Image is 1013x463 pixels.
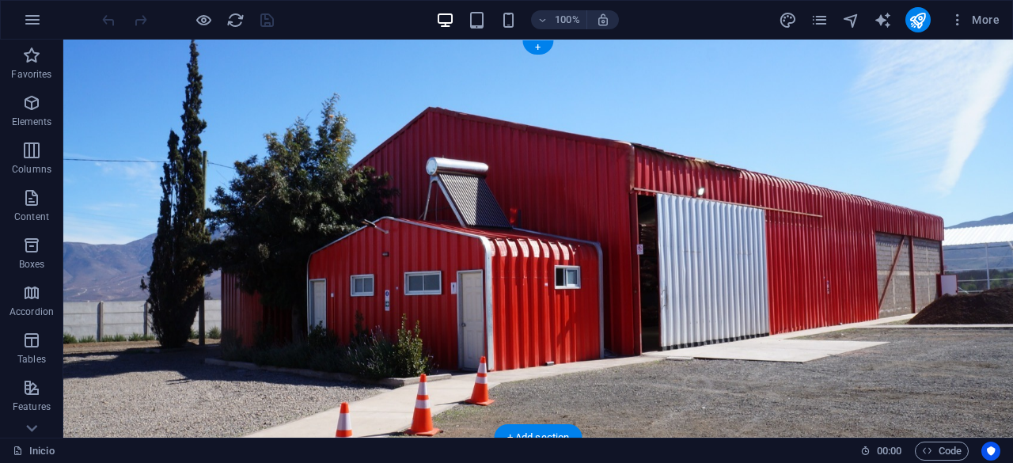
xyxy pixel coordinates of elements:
p: Boxes [19,258,45,271]
button: 100% [531,10,587,29]
button: reload [226,10,245,29]
p: Columns [12,163,51,176]
h6: Session time [860,442,902,461]
p: Elements [12,116,52,128]
button: design [779,10,798,29]
button: Code [915,442,969,461]
button: pages [810,10,829,29]
i: AI Writer [874,11,892,29]
h6: 100% [555,10,580,29]
button: Click here to leave preview mode and continue editing [194,10,213,29]
p: Accordion [9,306,54,318]
button: More [943,7,1006,32]
span: 00 00 [877,442,901,461]
i: On resize automatically adjust zoom level to fit chosen device. [596,13,610,27]
p: Favorites [11,68,51,81]
i: Pages (Ctrl+Alt+S) [810,11,829,29]
button: publish [905,7,931,32]
span: More [950,12,1000,28]
button: text_generator [874,10,893,29]
div: + Add section [495,424,582,451]
span: Code [922,442,962,461]
i: Publish [909,11,927,29]
span: : [888,445,890,457]
i: Reload page [226,11,245,29]
p: Content [14,211,49,223]
i: Navigator [842,11,860,29]
button: navigator [842,10,861,29]
p: Tables [17,353,46,366]
p: Features [13,400,51,413]
button: Usercentrics [981,442,1000,461]
a: Click to cancel selection. Double-click to open Pages [13,442,55,461]
i: Design (Ctrl+Alt+Y) [779,11,797,29]
div: + [522,40,553,55]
